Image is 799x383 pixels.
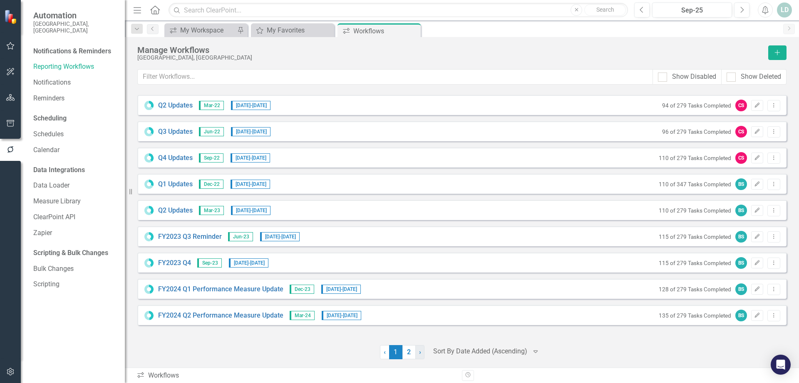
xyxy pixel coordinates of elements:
[735,126,747,138] div: CS
[735,283,747,295] div: BS
[321,285,361,294] span: [DATE] - [DATE]
[596,6,614,13] span: Search
[735,178,747,190] div: BS
[136,371,456,380] div: Workflows
[33,264,117,274] a: Bulk Changes
[158,180,193,189] a: Q1 Updates
[260,232,300,241] span: [DATE] - [DATE]
[384,348,386,356] span: ‹
[180,25,235,35] div: My Workspace
[267,25,332,35] div: My Favorites
[735,100,747,111] div: CS
[158,206,193,215] a: Q2 Updates
[652,3,732,18] button: Sep-25
[4,10,19,24] img: ClearPoint Strategy
[659,207,731,214] small: 110 of 279 Tasks Completed
[33,165,85,175] div: Data Integrations
[655,5,729,15] div: Sep-25
[33,145,117,155] a: Calendar
[33,248,108,258] div: Scripting & Bulk Changes
[231,153,270,163] span: [DATE] - [DATE]
[33,10,117,20] span: Automation
[137,69,653,85] input: Filter Workflows...
[735,205,747,216] div: BS
[419,348,421,356] span: ›
[158,311,283,320] a: FY2024 Q2 Performance Measure Update
[228,232,253,241] span: Jun-23
[158,285,283,294] a: FY2024 Q1 Performance Measure Update
[402,345,416,359] a: 2
[33,181,117,190] a: Data Loader
[777,3,792,18] button: LD
[771,355,791,375] div: Open Intercom Messenger
[735,310,747,321] div: BS
[199,180,223,189] span: Dec-22
[672,72,716,82] div: Show Disabled
[199,127,224,136] span: Jun-22
[662,128,731,135] small: 96 of 279 Tasks Completed
[33,114,67,123] div: Scheduling
[231,180,270,189] span: [DATE] - [DATE]
[659,286,731,293] small: 128 of 279 Tasks Completed
[33,280,117,289] a: Scripting
[33,62,117,72] a: Reporting Workflows
[290,311,315,320] span: Mar-24
[659,260,731,266] small: 115 of 279 Tasks Completed
[33,197,117,206] a: Measure Library
[33,94,117,103] a: Reminders
[158,258,191,268] a: FY2023 Q4
[199,206,224,215] span: Mar-23
[33,47,111,56] div: Notifications & Reminders
[735,257,747,269] div: BS
[231,127,270,136] span: [DATE] - [DATE]
[33,78,117,88] a: Notifications
[158,127,193,137] a: Q3 Updates
[169,3,628,18] input: Search ClearPoint...
[389,345,402,359] span: 1
[735,152,747,164] div: CS
[137,55,764,61] div: [GEOGRAPHIC_DATA], [GEOGRAPHIC_DATA]
[353,26,419,36] div: Workflows
[322,311,361,320] span: [DATE] - [DATE]
[290,285,314,294] span: Dec-23
[584,4,626,16] button: Search
[33,213,117,222] a: ClearPoint API
[158,101,193,110] a: Q2 Updates
[158,232,222,242] a: FY2023 Q3 Reminder
[197,258,222,268] span: Sep-23
[199,101,224,110] span: Mar-22
[229,258,268,268] span: [DATE] - [DATE]
[33,20,117,34] small: [GEOGRAPHIC_DATA], [GEOGRAPHIC_DATA]
[231,101,270,110] span: [DATE] - [DATE]
[166,25,235,35] a: My Workspace
[659,181,731,188] small: 110 of 347 Tasks Completed
[253,25,332,35] a: My Favorites
[659,233,731,240] small: 115 of 279 Tasks Completed
[137,45,764,55] div: Manage Workflows
[33,228,117,238] a: Zapier
[33,130,117,139] a: Schedules
[659,155,731,161] small: 110 of 279 Tasks Completed
[158,153,193,163] a: Q4 Updates
[231,206,270,215] span: [DATE] - [DATE]
[735,231,747,243] div: BS
[662,102,731,109] small: 94 of 279 Tasks Completed
[741,72,781,82] div: Show Deleted
[199,153,223,163] span: Sep-22
[659,312,731,319] small: 135 of 279 Tasks Completed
